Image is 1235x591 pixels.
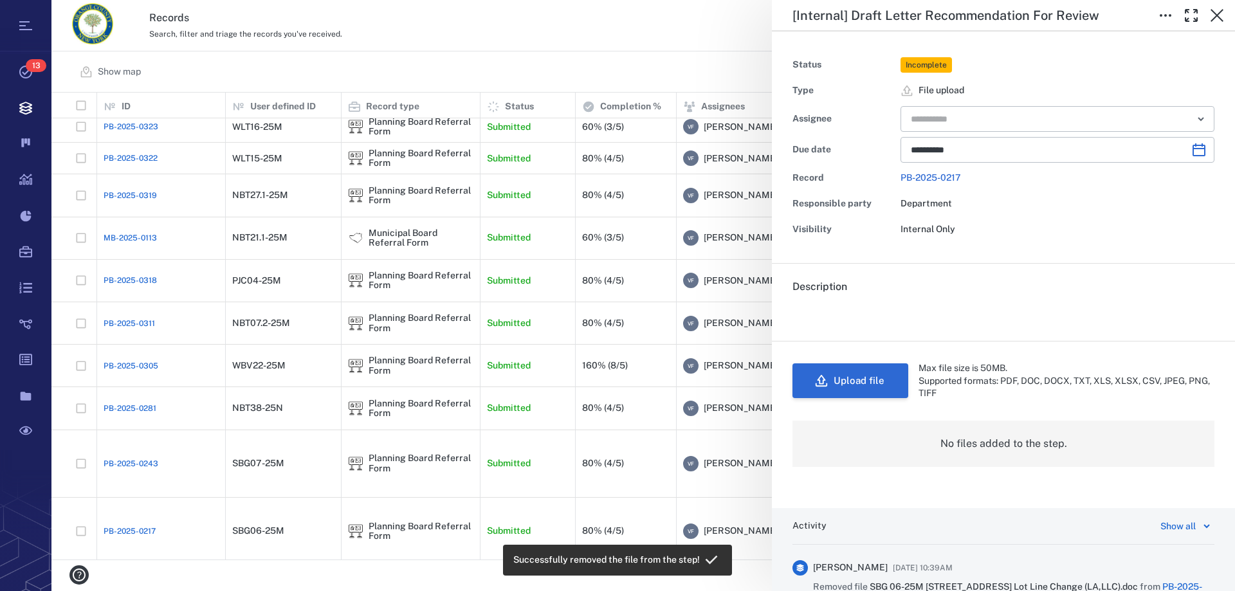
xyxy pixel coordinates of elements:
[792,306,795,318] span: .
[792,195,895,213] div: Responsible party
[29,9,55,21] span: Help
[792,169,895,187] div: Record
[792,363,908,398] button: Upload file
[893,560,953,576] span: [DATE] 10:39AM
[26,59,46,72] span: 13
[513,549,700,572] div: Successfully removed the file from the step!
[792,82,895,100] div: Type
[1178,3,1204,28] button: Toggle Fullscreen
[1204,3,1230,28] button: Close
[901,224,955,234] span: Internal Only
[1186,137,1212,163] button: Choose date, selected date is Jun 20, 2025
[792,279,1214,295] h6: Description
[792,221,895,239] div: Visibility
[1192,110,1210,128] button: Open
[792,8,1099,24] h5: [Internal] Draft Letter Recommendation For Review
[903,60,949,71] span: Incomplete
[1153,3,1178,28] button: Toggle to Edit Boxes
[792,421,1214,467] div: No files added to the step.
[10,10,410,22] body: Rich Text Area. Press ALT-0 for help.
[792,56,895,74] div: Status
[1160,518,1196,534] div: Show all
[792,520,827,532] h6: Activity
[901,172,961,183] a: PB-2025-0217
[813,561,888,574] span: [PERSON_NAME]
[901,198,952,208] span: Department
[792,110,895,128] div: Assignee
[919,84,964,97] span: File upload
[792,141,895,159] div: Due date
[919,362,1214,400] div: Max file size is 50MB. Supported formats: PDF, DOC, DOCX, TXT, XLS, XLSX, CSV, JPEG, PNG, TIFF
